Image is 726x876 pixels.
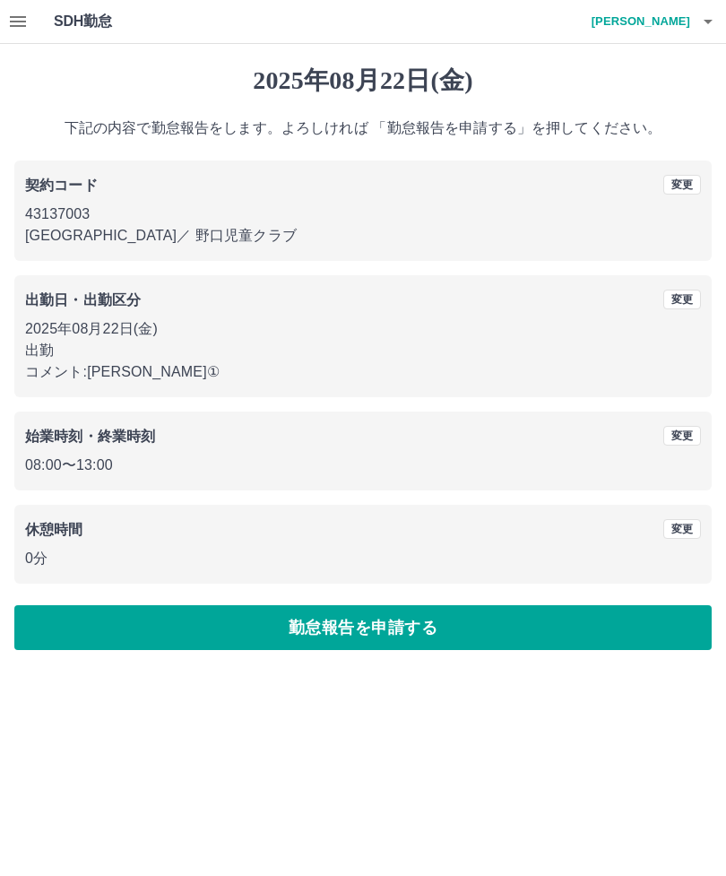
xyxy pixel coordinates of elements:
[663,519,701,539] button: 変更
[14,605,712,650] button: 勤怠報告を申請する
[25,204,701,225] p: 43137003
[25,548,701,569] p: 0分
[25,225,701,247] p: [GEOGRAPHIC_DATA] ／ 野口児童クラブ
[14,65,712,96] h1: 2025年08月22日(金)
[25,178,98,193] b: 契約コード
[25,318,701,340] p: 2025年08月22日(金)
[25,455,701,476] p: 08:00 〜 13:00
[663,290,701,309] button: 変更
[25,429,155,444] b: 始業時刻・終業時刻
[663,426,701,446] button: 変更
[25,340,701,361] p: 出勤
[25,361,701,383] p: コメント: [PERSON_NAME]①
[25,522,83,537] b: 休憩時間
[25,292,141,308] b: 出勤日・出勤区分
[663,175,701,195] button: 変更
[14,117,712,139] p: 下記の内容で勤怠報告をします。よろしければ 「勤怠報告を申請する」を押してください。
